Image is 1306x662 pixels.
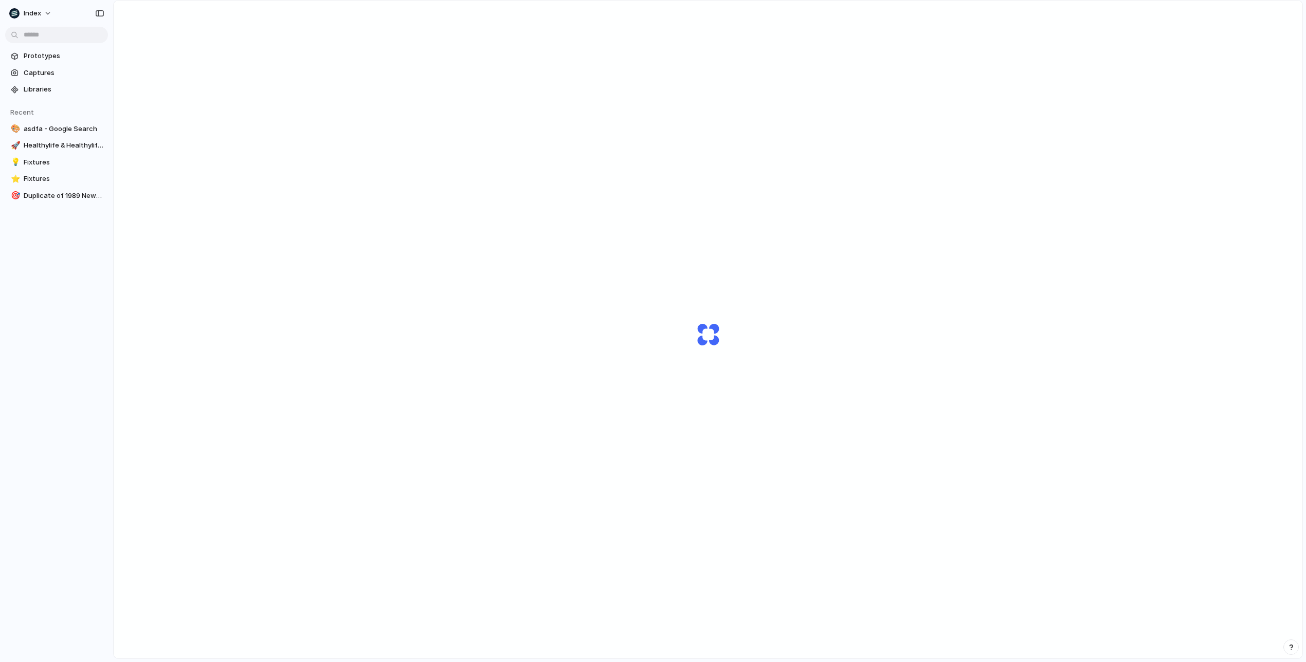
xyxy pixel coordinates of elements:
[11,173,18,185] div: ⭐
[9,174,20,184] button: ⭐
[9,191,20,201] button: 🎯
[24,174,104,184] span: Fixtures
[24,140,104,151] span: Healthylife & Healthylife Pharmacy | Your online health destination
[11,140,18,152] div: 🚀
[5,121,108,137] a: 🎨asdfa - Google Search
[10,108,34,116] span: Recent
[5,171,108,187] a: ⭐Fixtures
[5,82,108,97] a: Libraries
[24,51,104,61] span: Prototypes
[9,157,20,168] button: 💡
[24,191,104,201] span: Duplicate of 1989 Newcastle earthquake - Wikipedia
[24,68,104,78] span: Captures
[5,65,108,81] a: Captures
[11,190,18,201] div: 🎯
[24,124,104,134] span: asdfa - Google Search
[11,123,18,135] div: 🎨
[5,138,108,153] a: 🚀Healthylife & Healthylife Pharmacy | Your online health destination
[24,157,104,168] span: Fixtures
[5,188,108,204] a: 🎯Duplicate of 1989 Newcastle earthquake - Wikipedia
[9,140,20,151] button: 🚀
[5,155,108,170] a: 💡Fixtures
[5,5,57,22] button: Index
[9,124,20,134] button: 🎨
[24,84,104,95] span: Libraries
[24,8,41,19] span: Index
[11,156,18,168] div: 💡
[5,48,108,64] a: Prototypes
